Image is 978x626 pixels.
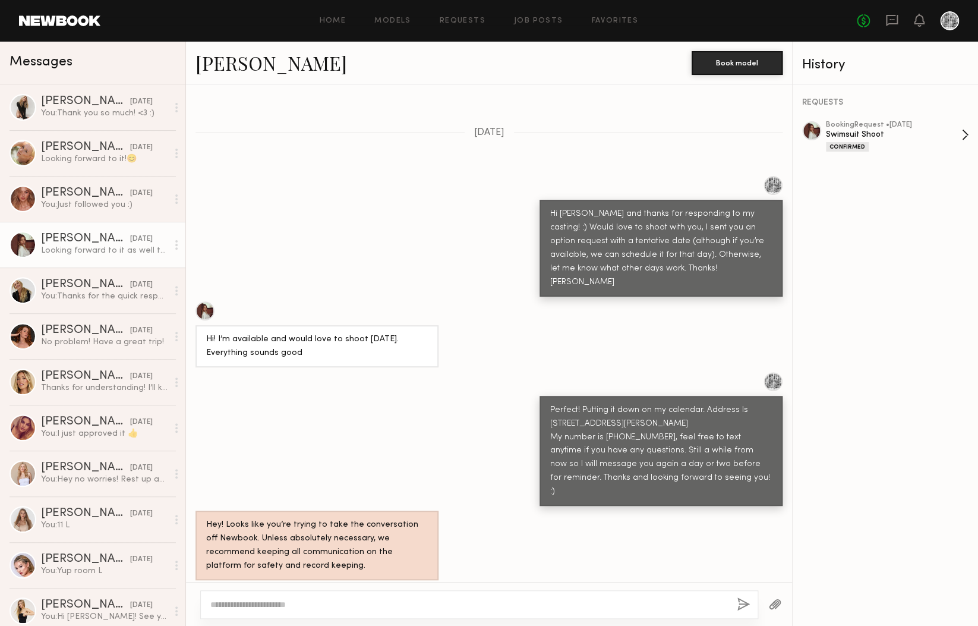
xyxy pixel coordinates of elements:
button: Book model [692,51,783,75]
div: [PERSON_NAME] [41,599,130,611]
div: Hi! I’m available and would love to shoot [DATE]. Everything sounds good [206,333,428,360]
div: [DATE] [130,463,153,474]
div: [DATE] [130,417,153,428]
div: [PERSON_NAME] [41,279,130,291]
div: Looking forward to it!😊 [41,153,168,165]
div: [DATE] [130,234,153,245]
div: Perfect! Putting it down on my calendar. Address Is [STREET_ADDRESS][PERSON_NAME] My number is [P... [550,404,772,499]
div: You: Hi [PERSON_NAME]! See you [DATE]! Just message when in front of the building and I’ll buzz y... [41,611,168,622]
div: [DATE] [130,188,153,199]
a: [PERSON_NAME] [195,50,347,76]
div: [PERSON_NAME] [41,187,130,199]
div: booking Request • [DATE] [826,121,961,129]
div: You: Yup room L [41,565,168,577]
div: Looking forward to it as well thank you! [41,245,168,256]
a: bookingRequest •[DATE]Swimsuit ShootConfirmed [826,121,968,152]
div: [PERSON_NAME] [41,233,130,245]
a: Requests [440,17,485,25]
div: [DATE] [130,142,153,153]
div: [PERSON_NAME] [41,141,130,153]
a: Favorites [591,17,638,25]
a: Job Posts [514,17,563,25]
div: Swimsuit Shoot [826,129,961,140]
div: [DATE] [130,279,153,291]
div: [DATE] [130,600,153,611]
div: [PERSON_NAME] [41,96,130,108]
div: You: Thank you so much! <3 :) [41,108,168,119]
div: [DATE] [130,96,153,108]
div: [DATE] [130,554,153,565]
div: No problem! Have a great trip! [41,336,168,348]
div: Thanks for understanding! I’ll keep an eye out! Safe travels! [41,382,168,394]
div: [PERSON_NAME] [41,462,130,474]
div: You: Just followed you :) [41,199,168,210]
div: [PERSON_NAME] [41,325,130,336]
div: [PERSON_NAME] [41,553,130,565]
div: [DATE] [130,508,153,520]
div: Hey! Looks like you’re trying to take the conversation off Newbook. Unless absolutely necessary, ... [206,518,428,573]
div: Hi [PERSON_NAME] and thanks for responding to my casting! :) Would love to shoot with you, I sent... [550,207,772,290]
div: You: I just approved it 👍 [41,428,168,439]
a: Home [320,17,346,25]
div: You: Thanks for the quick response! Just booked you for [DATE] (Fri) at 4pm ☺️ -Address is [STREE... [41,291,168,302]
div: You: 11 L [41,520,168,531]
div: [PERSON_NAME] [41,370,130,382]
div: History [802,58,968,72]
div: [PERSON_NAME] [41,416,130,428]
div: [DATE] [130,371,153,382]
div: [DATE] [130,325,153,336]
div: [PERSON_NAME] [41,508,130,520]
a: Models [374,17,411,25]
div: REQUESTS [802,99,968,107]
div: You: Hey no worries! Rest up and get well soon! Shooting is no biggie, we can always do it anothe... [41,474,168,485]
div: Confirmed [826,142,869,152]
span: [DATE] [474,128,504,138]
span: Messages [10,55,72,69]
a: Book model [692,57,783,67]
